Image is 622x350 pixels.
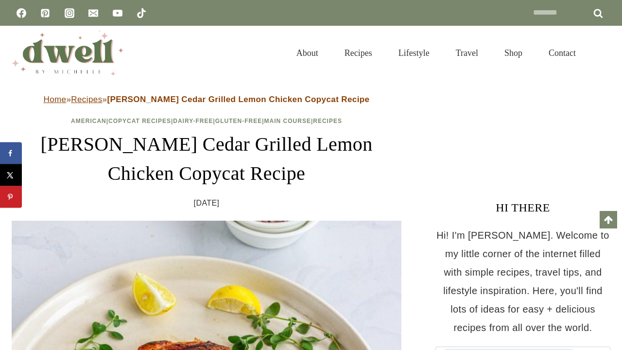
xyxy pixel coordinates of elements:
span: » » [44,95,370,104]
a: Scroll to top [600,211,617,228]
strong: [PERSON_NAME] Cedar Grilled Lemon Chicken Copycat Recipe [107,95,369,104]
h1: [PERSON_NAME] Cedar Grilled Lemon Chicken Copycat Recipe [12,130,401,188]
button: View Search Form [594,45,610,61]
a: Lifestyle [385,36,443,70]
a: Instagram [60,3,79,23]
a: Shop [491,36,536,70]
h3: HI THERE [435,199,610,216]
a: Pinterest [35,3,55,23]
a: Contact [536,36,589,70]
a: Email [84,3,103,23]
a: About [283,36,331,70]
a: Main Course [264,118,311,124]
p: Hi! I'm [PERSON_NAME]. Welcome to my little corner of the internet filled with simple recipes, tr... [435,226,610,337]
a: YouTube [108,3,127,23]
a: Recipes [71,95,102,104]
span: | | | | | [71,118,342,124]
img: DWELL by michelle [12,31,123,75]
a: Recipes [331,36,385,70]
a: American [71,118,106,124]
a: Dairy-Free [173,118,213,124]
a: Facebook [12,3,31,23]
a: Copycat Recipes [108,118,171,124]
a: Home [44,95,67,104]
nav: Primary Navigation [283,36,589,70]
a: TikTok [132,3,151,23]
a: Recipes [313,118,342,124]
a: Gluten-Free [215,118,262,124]
a: Travel [443,36,491,70]
time: [DATE] [194,196,220,210]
